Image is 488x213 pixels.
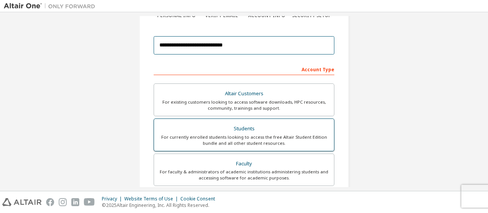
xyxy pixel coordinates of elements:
div: Faculty [159,159,329,169]
div: Privacy [102,196,124,202]
img: youtube.svg [84,198,95,206]
img: Altair One [4,2,99,10]
img: linkedin.svg [71,198,79,206]
div: Cookie Consent [180,196,220,202]
div: Account Type [154,63,334,75]
img: facebook.svg [46,198,54,206]
div: Students [159,123,329,134]
div: Altair Customers [159,88,329,99]
img: instagram.svg [59,198,67,206]
img: altair_logo.svg [2,198,42,206]
p: © 2025 Altair Engineering, Inc. All Rights Reserved. [102,202,220,208]
div: Website Terms of Use [124,196,180,202]
div: For currently enrolled students looking to access the free Altair Student Edition bundle and all ... [159,134,329,146]
div: For faculty & administrators of academic institutions administering students and accessing softwa... [159,169,329,181]
div: For existing customers looking to access software downloads, HPC resources, community, trainings ... [159,99,329,111]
